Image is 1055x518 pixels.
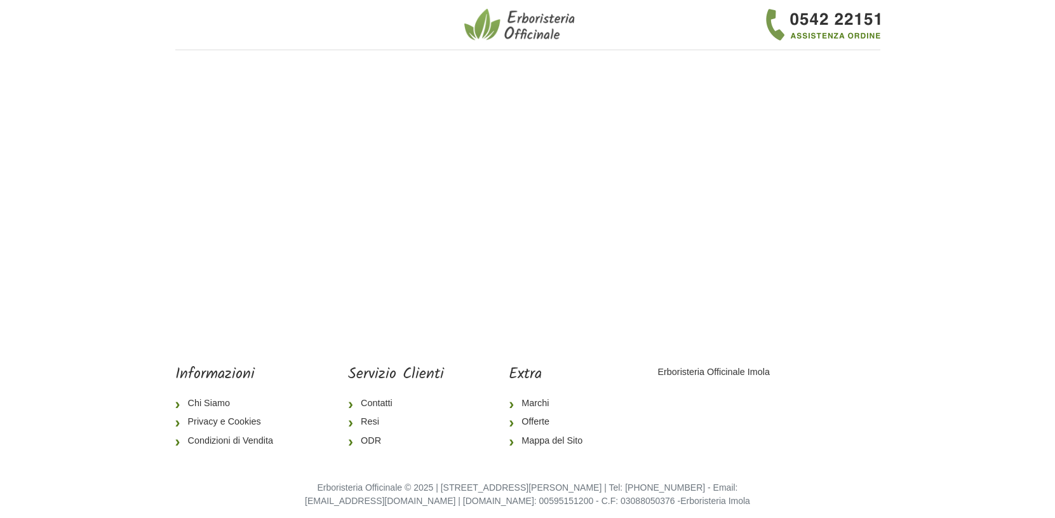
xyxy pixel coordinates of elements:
a: Erboristeria Officinale Imola [657,367,770,377]
a: ODR [348,432,444,451]
a: Mappa del Sito [509,432,593,451]
a: Contatti [348,394,444,413]
h5: Servizio Clienti [348,365,444,384]
a: Chi Siamo [175,394,283,413]
a: Resi [348,412,444,432]
h5: Extra [509,365,593,384]
a: Condizioni di Vendita [175,432,283,451]
h5: Informazioni [175,365,283,384]
a: Erboristeria Imola [680,496,750,506]
a: Marchi [509,394,593,413]
small: Erboristeria Officinale © 2025 | [STREET_ADDRESS][PERSON_NAME] | Tel: [PHONE_NUMBER] - Email: [EM... [305,482,750,507]
img: Erboristeria Officinale [464,8,579,42]
a: Privacy e Cookies [175,412,283,432]
a: Offerte [509,412,593,432]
